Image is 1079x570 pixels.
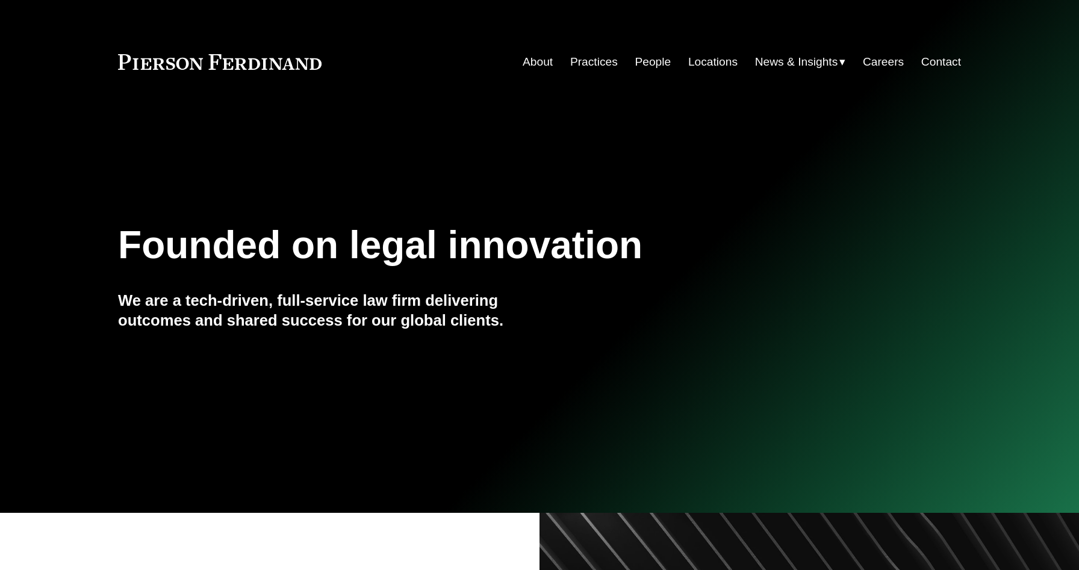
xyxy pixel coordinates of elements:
a: Locations [688,51,738,73]
a: People [635,51,671,73]
h4: We are a tech-driven, full-service law firm delivering outcomes and shared success for our global... [118,291,539,330]
a: Contact [921,51,961,73]
a: Practices [570,51,618,73]
a: folder dropdown [755,51,846,73]
a: Careers [863,51,904,73]
span: News & Insights [755,52,838,73]
a: About [523,51,553,73]
h1: Founded on legal innovation [118,223,821,267]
